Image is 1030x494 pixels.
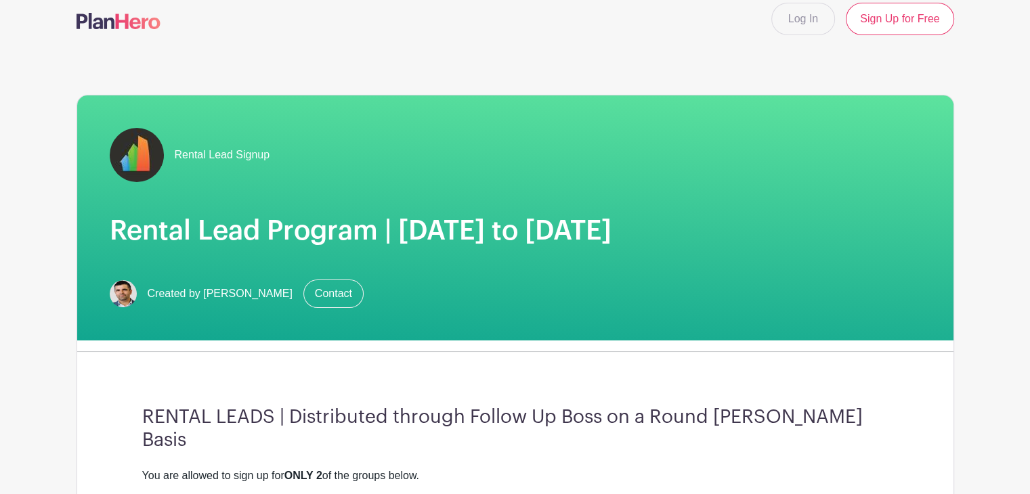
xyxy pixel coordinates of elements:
span: Created by [PERSON_NAME] [148,286,293,302]
img: fulton-grace-logo.jpeg [110,128,164,182]
strong: ONLY 2 [284,470,322,481]
img: Screen%20Shot%202023-02-21%20at%2010.54.51%20AM.png [110,280,137,307]
a: Sign Up for Free [846,3,953,35]
a: Log In [771,3,835,35]
span: Rental Lead Signup [175,147,270,163]
h3: RENTAL LEADS | Distributed through Follow Up Boss on a Round [PERSON_NAME] Basis [142,406,888,451]
a: Contact [303,279,364,308]
h1: Rental Lead Program | [DATE] to [DATE] [110,215,921,247]
div: You are allowed to sign up for of the groups below. [142,468,888,484]
img: logo-507f7623f17ff9eddc593b1ce0a138ce2505c220e1c5a4e2b4648c50719b7d32.svg [77,13,160,29]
